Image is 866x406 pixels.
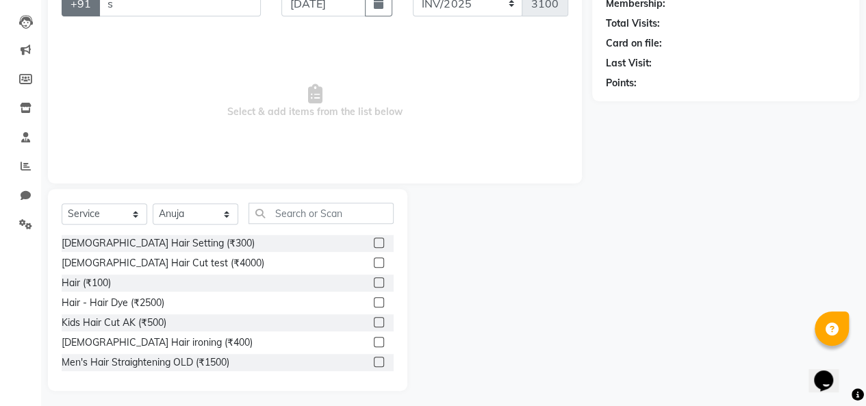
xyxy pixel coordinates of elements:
div: [DEMOGRAPHIC_DATA] Hair ironing (₹400) [62,335,253,350]
div: Points: [606,76,637,90]
div: Kids Hair Cut AK (₹500) [62,316,166,330]
div: [DEMOGRAPHIC_DATA] Hair Cut test (₹4000) [62,256,264,270]
iframe: chat widget [808,351,852,392]
div: Hair - Hair Dye (₹2500) [62,296,164,310]
span: Select & add items from the list below [62,33,568,170]
div: Men's Hair Straightening OLD (₹1500) [62,355,229,370]
div: Total Visits: [606,16,660,31]
div: Last Visit: [606,56,652,71]
input: Search or Scan [249,203,394,224]
div: Hair (₹100) [62,276,111,290]
div: [DEMOGRAPHIC_DATA] Hair Setting (₹300) [62,236,255,251]
div: Card on file: [606,36,662,51]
